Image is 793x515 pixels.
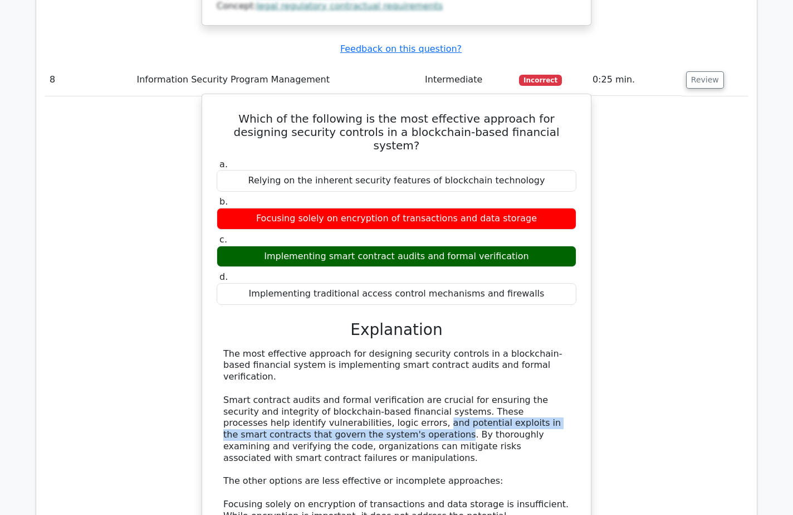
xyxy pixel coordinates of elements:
div: Relying on the inherent security features of blockchain technology [217,170,576,192]
td: 0:25 min. [588,64,682,96]
button: Review [686,71,724,89]
h5: Which of the following is the most effective approach for designing security controls in a blockc... [216,112,577,152]
span: a. [219,159,228,169]
div: Concept: [217,1,576,12]
span: c. [219,234,227,245]
span: d. [219,271,228,282]
div: Implementing traditional access control mechanisms and firewalls [217,283,576,305]
td: Intermediate [420,64,515,96]
span: Incorrect [519,75,562,86]
td: 8 [45,64,132,96]
td: Information Security Program Management [132,64,420,96]
div: Focusing solely on encryption of transactions and data storage [217,208,576,230]
a: legal regulatory contractual requirements [257,1,443,11]
div: Implementing smart contract audits and formal verification [217,246,576,268]
span: b. [219,196,228,207]
a: Feedback on this question? [340,43,462,54]
h3: Explanation [223,320,570,339]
